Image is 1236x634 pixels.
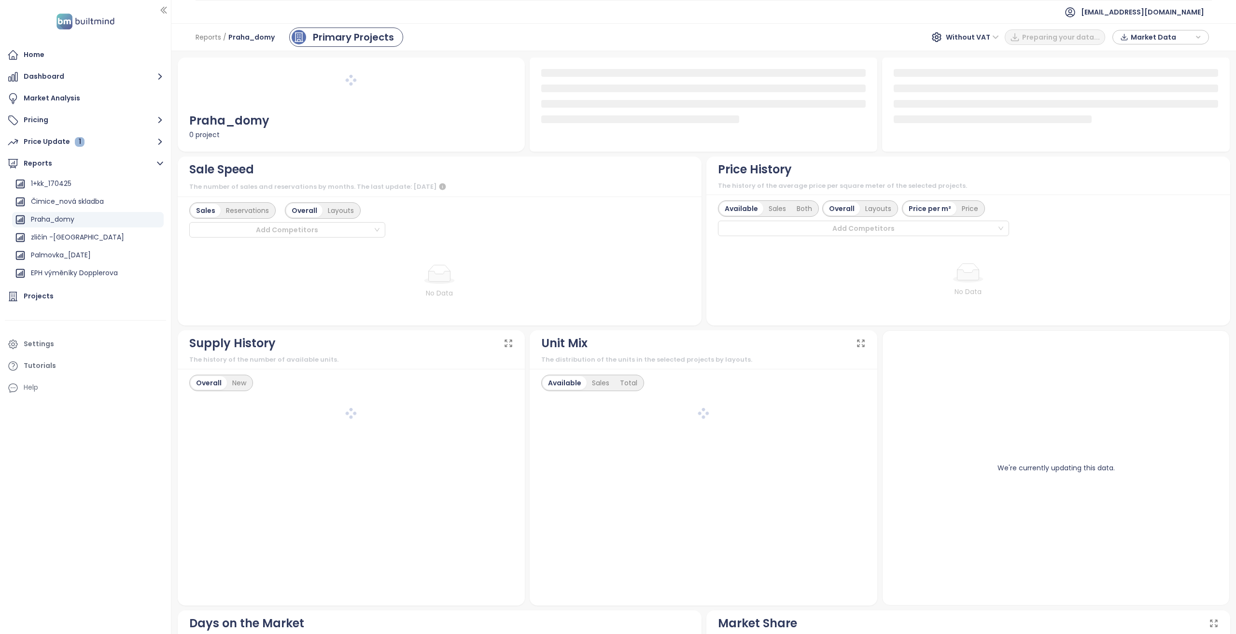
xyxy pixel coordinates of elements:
div: zličín -[GEOGRAPHIC_DATA] [12,230,164,245]
div: EPH výměníky Dopplerova [12,266,164,281]
button: Dashboard [5,67,166,86]
div: Overall [286,204,323,217]
span: Without VAT [946,30,999,44]
div: Available [719,202,763,215]
div: Sales [191,204,221,217]
div: Days on the Market [189,614,304,633]
div: The history of the average price per square meter of the selected projects. [718,181,1219,191]
div: Čimice_nová skladba [12,194,164,210]
div: Market Analysis [24,92,80,104]
div: Sales [763,202,791,215]
button: Pricing [5,111,166,130]
a: Projects [5,287,166,306]
div: Praha_domy [31,213,74,225]
div: Sale Speed [189,160,254,179]
div: No Data [746,286,1191,297]
div: 0 project [189,129,514,140]
div: 1 [75,137,84,147]
div: The number of sales and reservations by months. The last update: [DATE] [189,181,690,193]
div: zličín -[GEOGRAPHIC_DATA] [31,231,124,243]
span: Market Data [1131,30,1193,44]
span: Reports [196,28,221,46]
div: Čimice_nová skladba [31,196,104,208]
div: Price [956,202,983,215]
div: Settings [24,338,54,350]
div: Available [543,376,587,390]
div: Both [791,202,817,215]
div: Layouts [860,202,897,215]
button: Price Update 1 [5,132,166,152]
a: Settings [5,335,166,354]
div: Supply History [189,334,276,352]
div: New [227,376,252,390]
div: Overall [191,376,227,390]
div: 1+kk_170425 [12,176,164,192]
div: Praha_domy [12,212,164,227]
div: Overall [824,202,860,215]
div: Total [615,376,643,390]
button: Reports [5,154,166,173]
div: Market Share [718,614,797,633]
div: The history of the number of available units. [189,355,514,365]
div: The distribution of the units in the selected projects by layouts. [541,355,866,365]
div: Unit Mix [541,334,588,352]
a: Tutorials [5,356,166,376]
div: No Data [217,288,662,298]
div: Home [24,49,44,61]
a: primary [289,28,403,47]
div: Reservations [221,204,274,217]
div: Projects [24,290,54,302]
div: Help [24,381,38,394]
div: Primary Projects [313,30,394,44]
div: Palmovka_[DATE] [31,249,91,261]
span: [EMAIL_ADDRESS][DOMAIN_NAME] [1081,0,1204,24]
div: Palmovka_[DATE] [12,248,164,263]
div: Praha_domy [189,112,514,130]
div: Tutorials [24,360,56,372]
div: Price Update [24,136,84,148]
div: Sales [587,376,615,390]
div: button [1118,30,1204,44]
div: Price per m² [903,202,956,215]
div: Price History [718,160,792,179]
img: logo [54,12,117,31]
a: Market Analysis [5,89,166,108]
div: 1+kk_170425 [31,178,71,190]
span: Preparing your data... [1022,32,1100,42]
div: EPH výměníky Dopplerova [31,267,118,279]
div: Layouts [323,204,359,217]
span: Praha_domy [228,28,275,46]
a: Home [5,45,166,65]
div: We're currently updating this data. [894,342,1218,593]
div: Help [5,378,166,397]
span: / [223,28,226,46]
button: Preparing your data... [1005,29,1105,45]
